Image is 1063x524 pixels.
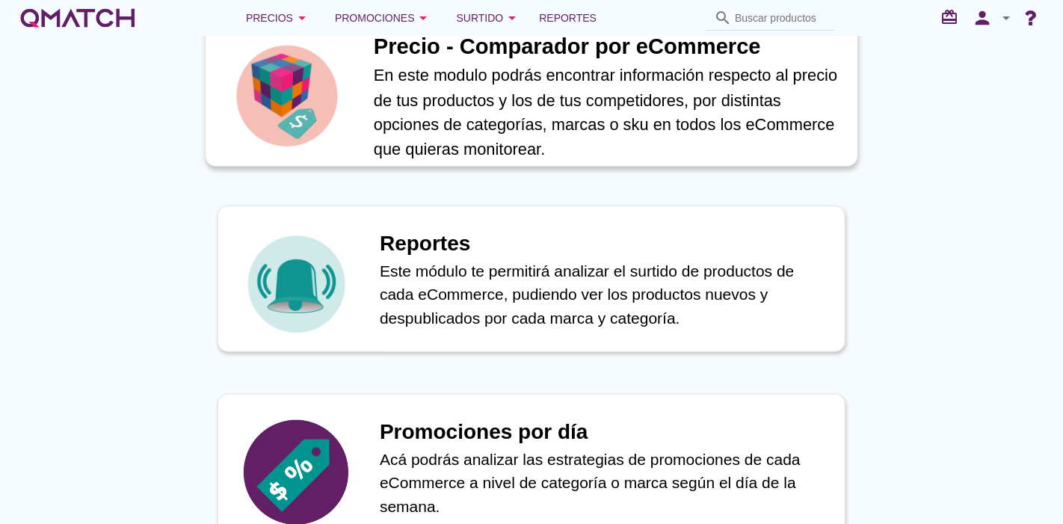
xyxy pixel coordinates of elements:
[735,6,826,30] input: Buscar productos
[246,9,311,27] div: Precios
[380,228,830,259] h1: Reportes
[997,9,1015,27] i: arrow_drop_down
[323,3,445,33] button: Promociones
[967,7,997,28] i: person
[714,9,732,27] i: search
[445,3,534,33] button: Surtido
[503,9,521,27] i: arrow_drop_down
[380,259,830,330] p: Este módulo te permitirá analizar el surtido de productos de cada eCommerce, pudiendo ver los pro...
[539,9,597,27] span: Reportes
[232,41,342,150] img: icon
[374,64,842,161] p: En este modulo podrás encontrar información respecto al precio de tus productos y los de tus comp...
[374,31,842,64] h1: Precio - Comparador por eCommerce
[18,3,138,33] a: white-qmatch-logo
[197,17,866,164] a: iconPrecio - Comparador por eCommerceEn este modulo podrás encontrar información respecto al prec...
[533,3,603,33] a: Reportes
[940,8,964,26] i: redeem
[335,9,433,27] div: Promociones
[197,206,866,352] a: iconReportesEste módulo te permitirá analizar el surtido de productos de cada eCommerce, pudiendo...
[293,9,311,27] i: arrow_drop_down
[457,9,522,27] div: Surtido
[380,416,830,448] h1: Promociones por día
[234,3,323,33] button: Precios
[244,232,348,336] img: icon
[415,9,433,27] i: arrow_drop_down
[380,448,830,519] p: Acá podrás analizar las estrategias de promociones de cada eCommerce a nivel de categoría o marca...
